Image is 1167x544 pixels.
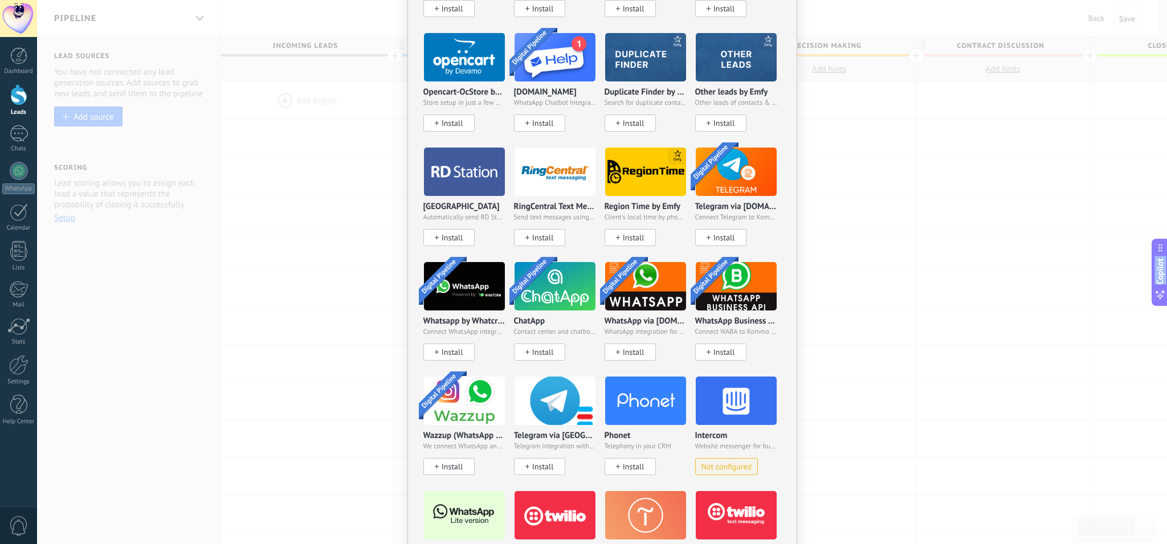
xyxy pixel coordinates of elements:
[713,118,735,128] span: Install
[605,317,687,326] p: WhatsApp via [DOMAIN_NAME]
[695,343,746,361] button: Install
[701,462,752,472] span: Not configured
[423,114,475,132] button: Install
[515,144,595,199] img: logo_main.png
[623,118,644,128] span: Install
[423,328,505,336] span: Connect WhatsApp integration in a minute
[2,338,35,346] div: Stats
[2,264,35,272] div: Lists
[442,347,463,357] span: Install
[695,443,777,451] span: Website messenger for businesses
[532,347,554,357] span: Install
[605,144,686,199] img: logo_main.png
[695,328,777,336] span: Connect WABA to Kommo in 10 minutes
[623,4,644,14] span: Install
[532,233,554,243] span: Install
[514,147,605,261] div: RingCentral Text Messaging
[2,109,35,116] div: Leads
[695,376,777,490] div: Intercom
[605,343,656,361] button: Install
[605,458,656,475] button: Install
[423,343,475,361] button: Install
[514,343,565,361] button: Install
[695,32,777,147] div: Other leads by Emfy
[442,118,463,128] span: Install
[442,233,463,243] span: Install
[2,68,35,75] div: Dashboard
[514,317,545,326] p: ChatApp
[623,462,644,472] span: Install
[423,32,514,147] div: Opencart-OcStore by Devamo
[605,443,687,451] span: Telephony in your CRM
[514,114,565,132] button: Install
[515,259,595,314] img: logo_main.png
[514,261,605,376] div: ChatApp
[2,224,35,232] div: Calendar
[695,147,777,261] div: Telegram via Radist.Online
[442,4,463,14] span: Install
[423,261,514,376] div: Whatsapp by Whatcrm and Telphin
[423,376,514,490] div: Wazzup (WhatsApp & Instagram)
[713,4,735,14] span: Install
[423,443,505,451] span: We connect WhatsApp and Instagram with [PERSON_NAME]
[515,488,595,543] img: logo_main.png
[713,233,735,243] span: Install
[713,347,735,357] span: Install
[1154,258,1166,284] span: Copilot
[514,443,596,451] span: Telegram integration with Kommo
[695,458,758,475] button: Not configured
[605,229,656,246] button: Install
[532,118,554,128] span: Install
[2,301,35,309] div: Mail
[514,202,596,212] p: RingCentral Text Messaging
[605,114,656,132] button: Install
[695,229,746,246] button: Install
[695,114,746,132] button: Install
[605,261,695,376] div: WhatsApp via Radist.Online
[695,431,728,441] p: Intercom
[605,214,687,222] span: Client's local time by phone number from [DOMAIN_NAME]
[623,347,644,357] span: Install
[605,488,686,543] img: logo_main.png
[2,183,35,194] div: WhatsApp
[423,317,505,326] p: Whatsapp by Whatcrm and Telphin
[424,30,505,85] img: logo_main.png
[423,99,505,107] span: Store setup in just a few minutes
[605,376,695,490] div: Phonet
[605,202,680,212] p: Region Time by Emfy
[605,88,687,97] p: Duplicate Finder by Emfy
[605,147,695,261] div: Region Time by Emfy
[2,378,35,386] div: Settings
[424,259,505,314] img: logo_main.png
[424,373,505,428] img: logo_main.png
[605,373,686,428] img: logo_main.jpg
[514,229,565,246] button: Install
[605,30,686,85] img: logo_main.png
[696,259,777,314] img: logo_main.png
[423,229,475,246] button: Install
[695,88,768,97] p: Other leads by Emfy
[605,32,695,147] div: Duplicate Finder by Emfy
[696,144,777,199] img: logo_main.png
[696,30,777,85] img: logo_main.png
[514,328,596,336] span: Contact center and chatbot builder for messengers
[442,462,463,472] span: Install
[424,144,505,199] img: logo_main.png
[695,202,777,212] p: Telegram via [DOMAIN_NAME]
[532,462,554,472] span: Install
[423,214,505,222] span: Automatically send RD Station leads to Kommo
[514,431,596,441] p: Telegram via [GEOGRAPHIC_DATA]
[605,99,687,107] span: Search for duplicate contacts and companies
[532,4,554,14] span: Install
[623,233,644,243] span: Install
[515,373,595,428] img: logo_main.png
[423,458,475,475] button: Install
[423,147,514,261] div: RD Station
[514,32,605,147] div: Message.help
[514,376,605,490] div: Telegram via Redham
[423,202,500,212] p: [GEOGRAPHIC_DATA]
[514,214,596,222] span: Send text messages using RingCentral
[424,488,505,543] img: logo_main.png
[515,30,595,85] img: logo_main.png
[2,418,35,426] div: Help Center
